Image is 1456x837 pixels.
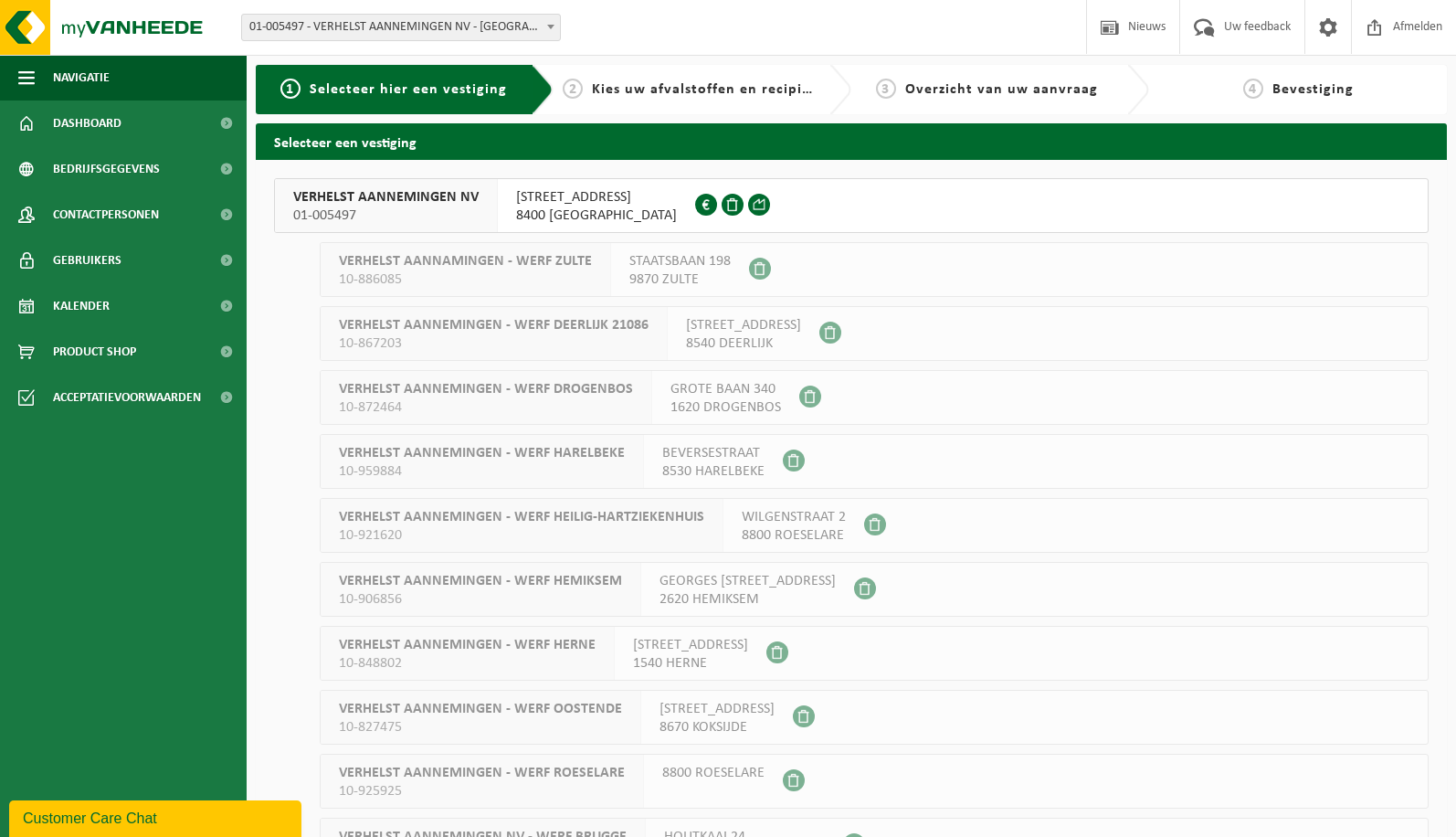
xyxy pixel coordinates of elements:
[339,444,625,462] span: VERHELST AANNEMINGEN - WERF HARELBEKE
[662,462,765,481] span: 8530 HARELBEKE
[293,188,479,207] span: VERHELST AANNEMINGEN NV
[339,270,592,289] span: 10-886085
[659,700,775,718] span: [STREET_ADDRESS]
[662,444,765,462] span: BEVERSESTRAAT
[905,82,1098,97] span: Overzicht van uw aanvraag
[339,700,622,718] span: VERHELST AANNEMINGEN - WERF OOSTENDE
[686,316,801,334] span: [STREET_ADDRESS]
[662,764,765,782] span: 8800 ROESELARE
[293,207,479,225] span: 01-005497
[876,79,896,99] span: 3
[274,178,1429,233] button: VERHELST AANNEMINGEN NV 01-005497 [STREET_ADDRESS]8400 [GEOGRAPHIC_DATA]
[629,270,731,289] span: 9870 ZULTE
[339,636,596,654] span: VERHELST AANNEMINGEN - WERF HERNE
[339,526,704,545] span: 10-921620
[563,79,583,99] span: 2
[339,590,622,609] span: 10-906856
[670,398,781,417] span: 1620 DROGENBOS
[9,797,305,837] iframe: chat widget
[53,101,121,146] span: Dashboard
[339,764,625,782] span: VERHELST AANNEMINGEN - WERF ROESELARE
[742,526,846,545] span: 8800 ROESELARE
[256,123,1447,159] h2: Selecteer een vestiging
[339,718,622,736] span: 10-827475
[516,207,677,225] span: 8400 [GEOGRAPHIC_DATA]
[339,782,625,800] span: 10-925925
[53,146,160,192] span: Bedrijfsgegevens
[280,79,301,99] span: 1
[633,654,748,673] span: 1540 HERNE
[742,508,846,526] span: WILGENSTRAAT 2
[339,380,633,398] span: VERHELST AANNEMINGEN - WERF DROGENBOS
[339,316,649,334] span: VERHELST AANNEMINGEN - WERF DEERLIJK 21086
[53,238,121,283] span: Gebruikers
[339,654,596,673] span: 10-848802
[592,82,843,97] span: Kies uw afvalstoffen en recipiënten
[629,252,731,270] span: STAATSBAAN 198
[659,718,775,736] span: 8670 KOKSIJDE
[241,14,561,41] span: 01-005497 - VERHELST AANNEMINGEN NV - OOSTENDE
[659,572,836,590] span: GEORGES [STREET_ADDRESS]
[310,82,507,97] span: Selecteer hier een vestiging
[659,590,836,609] span: 2620 HEMIKSEM
[339,398,633,417] span: 10-872464
[686,334,801,353] span: 8540 DEERLIJK
[53,375,201,420] span: Acceptatievoorwaarden
[1272,82,1354,97] span: Bevestiging
[339,462,625,481] span: 10-959884
[242,15,560,40] span: 01-005497 - VERHELST AANNEMINGEN NV - OOSTENDE
[339,334,649,353] span: 10-867203
[516,188,677,207] span: [STREET_ADDRESS]
[339,572,622,590] span: VERHELST AANNEMINGEN - WERF HEMIKSEM
[53,192,159,238] span: Contactpersonen
[339,508,704,526] span: VERHELST AANNEMINGEN - WERF HEILIG-HARTZIEKENHUIS
[670,380,781,398] span: GROTE BAAN 340
[339,252,592,270] span: VERHELST AANNAMINGEN - WERF ZULTE
[53,329,136,375] span: Product Shop
[53,283,110,329] span: Kalender
[53,55,110,101] span: Navigatie
[1243,79,1263,99] span: 4
[633,636,748,654] span: [STREET_ADDRESS]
